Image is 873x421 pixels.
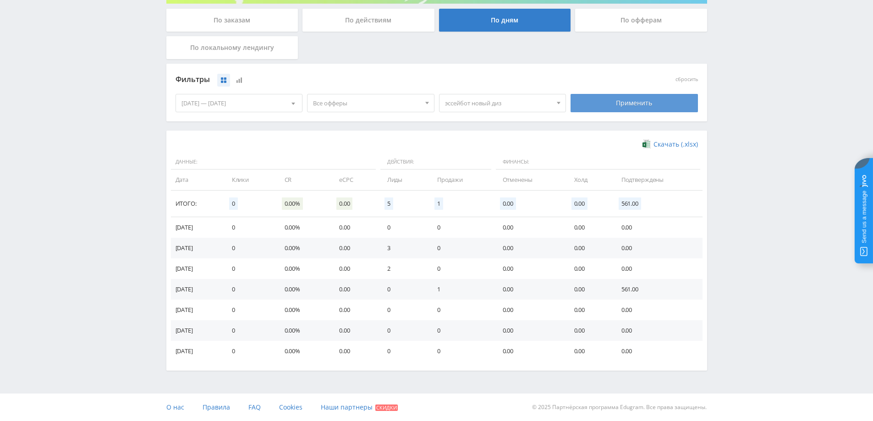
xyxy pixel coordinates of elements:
[565,238,612,258] td: 0.00
[275,238,330,258] td: 0.00%
[275,258,330,279] td: 0.00%
[171,154,376,170] span: Данные:
[428,300,494,320] td: 0
[612,258,703,279] td: 0.00
[378,217,428,238] td: 0
[565,217,612,238] td: 0.00
[330,341,378,361] td: 0.00
[330,238,378,258] td: 0.00
[612,238,703,258] td: 0.00
[565,341,612,361] td: 0.00
[282,197,303,210] span: 0.00%
[571,197,587,210] span: 0.00
[223,320,275,341] td: 0
[336,197,352,210] span: 0.00
[223,300,275,320] td: 0
[428,341,494,361] td: 0
[171,258,223,279] td: [DATE]
[223,279,275,300] td: 0
[380,154,491,170] span: Действия:
[494,258,565,279] td: 0.00
[619,197,641,210] span: 561.00
[248,394,261,421] a: FAQ
[494,341,565,361] td: 0.00
[612,279,703,300] td: 561.00
[223,169,275,190] td: Клики
[441,394,707,421] div: © 2025 Партнёрская программа Edugram. Все права защищены.
[321,394,398,421] a: Наши партнеры Скидки
[171,191,223,217] td: Итого:
[428,169,494,190] td: Продажи
[575,9,707,32] div: По офферам
[223,238,275,258] td: 0
[565,258,612,279] td: 0.00
[166,403,184,411] span: О нас
[171,169,223,190] td: Дата
[653,141,698,148] span: Скачать (.xlsx)
[496,154,700,170] span: Финансы:
[375,405,398,411] span: Скидки
[171,320,223,341] td: [DATE]
[166,394,184,421] a: О нас
[229,197,238,210] span: 0
[330,217,378,238] td: 0.00
[223,258,275,279] td: 0
[171,300,223,320] td: [DATE]
[279,403,302,411] span: Cookies
[612,169,703,190] td: Подтверждены
[494,217,565,238] td: 0.00
[378,238,428,258] td: 3
[275,341,330,361] td: 0.00%
[565,279,612,300] td: 0.00
[378,300,428,320] td: 0
[642,140,697,149] a: Скачать (.xlsx)
[330,258,378,279] td: 0.00
[494,300,565,320] td: 0.00
[494,320,565,341] td: 0.00
[428,279,494,300] td: 1
[428,258,494,279] td: 0
[428,320,494,341] td: 0
[330,300,378,320] td: 0.00
[428,217,494,238] td: 0
[275,169,330,190] td: CR
[248,403,261,411] span: FAQ
[378,258,428,279] td: 2
[571,94,698,112] div: Применить
[223,217,275,238] td: 0
[378,341,428,361] td: 0
[275,320,330,341] td: 0.00%
[642,139,650,148] img: xlsx
[500,197,516,210] span: 0.00
[330,320,378,341] td: 0.00
[171,341,223,361] td: [DATE]
[166,9,298,32] div: По заказам
[275,300,330,320] td: 0.00%
[302,9,434,32] div: По действиям
[321,403,373,411] span: Наши партнеры
[313,94,420,112] span: Все офферы
[494,238,565,258] td: 0.00
[378,169,428,190] td: Лиды
[166,36,298,59] div: По локальному лендингу
[612,300,703,320] td: 0.00
[203,394,230,421] a: Правила
[203,403,230,411] span: Правила
[330,279,378,300] td: 0.00
[565,300,612,320] td: 0.00
[612,217,703,238] td: 0.00
[275,279,330,300] td: 0.00%
[378,320,428,341] td: 0
[330,169,378,190] td: eCPC
[279,394,302,421] a: Cookies
[176,73,566,87] div: Фильтры
[171,217,223,238] td: [DATE]
[275,217,330,238] td: 0.00%
[434,197,443,210] span: 1
[612,320,703,341] td: 0.00
[565,320,612,341] td: 0.00
[378,279,428,300] td: 0
[171,238,223,258] td: [DATE]
[428,238,494,258] td: 0
[565,169,612,190] td: Холд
